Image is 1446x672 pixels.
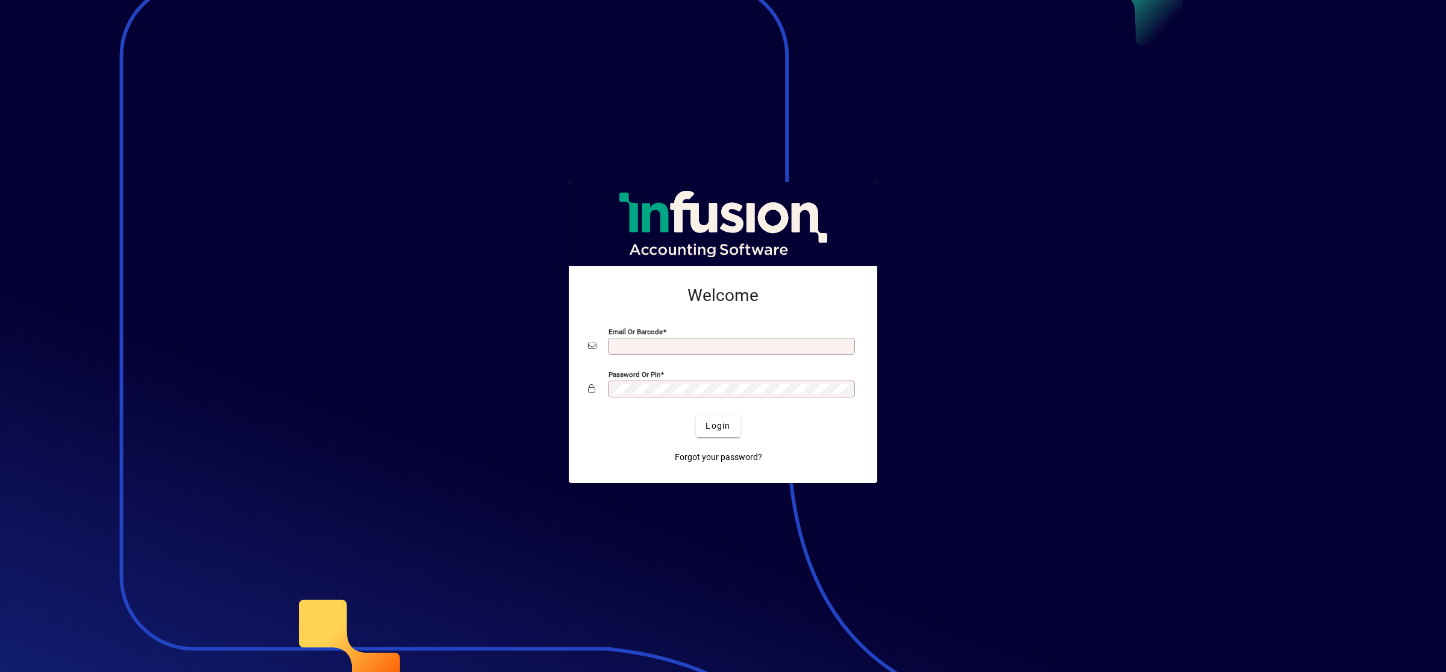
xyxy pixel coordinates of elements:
span: Login [706,420,730,432]
h2: Welcome [588,285,858,306]
a: Forgot your password? [670,447,767,468]
span: Forgot your password? [675,451,762,464]
mat-label: Password or Pin [609,370,660,378]
mat-label: Email or Barcode [609,327,663,335]
button: Login [696,415,740,437]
